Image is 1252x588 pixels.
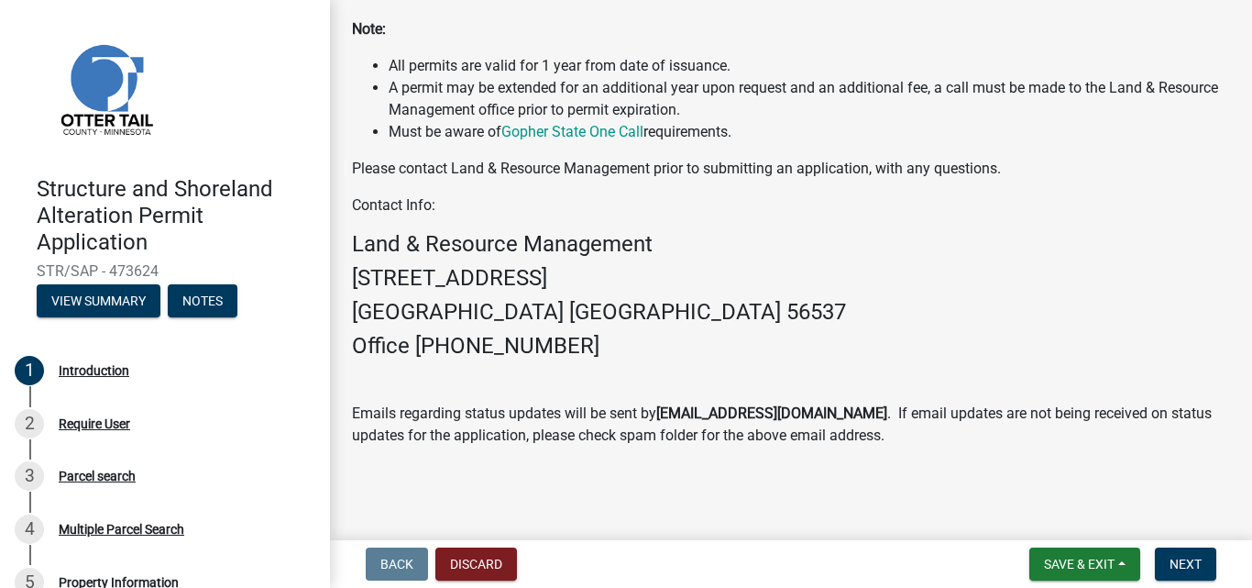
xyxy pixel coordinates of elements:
[37,295,160,310] wm-modal-confirm: Summary
[15,409,44,438] div: 2
[37,19,174,157] img: Otter Tail County, Minnesota
[1044,557,1115,571] span: Save & Exit
[168,284,237,317] button: Notes
[389,77,1230,121] li: A permit may be extended for an additional year upon request and an additional fee, a call must b...
[15,461,44,491] div: 3
[656,405,887,422] strong: [EMAIL_ADDRESS][DOMAIN_NAME]
[59,523,184,536] div: Multiple Parcel Search
[168,295,237,310] wm-modal-confirm: Notes
[59,364,129,377] div: Introduction
[352,333,1230,360] h4: Office [PHONE_NUMBER]
[37,284,160,317] button: View Summary
[1170,557,1202,571] span: Next
[15,356,44,385] div: 1
[389,121,1230,143] li: Must be aware of requirements.
[501,123,643,140] a: Gopher State One Call
[380,557,413,571] span: Back
[352,299,1230,326] h4: [GEOGRAPHIC_DATA] [GEOGRAPHIC_DATA] 56537
[1029,548,1140,581] button: Save & Exit
[37,262,293,280] span: STR/SAP - 473624
[352,403,1230,447] p: Emails regarding status updates will be sent by . If email updates are not being received on stat...
[15,515,44,544] div: 4
[37,176,315,255] h4: Structure and Shoreland Alteration Permit Application
[352,265,1230,292] h4: [STREET_ADDRESS]
[366,548,428,581] button: Back
[435,548,517,581] button: Discard
[389,55,1230,77] li: All permits are valid for 1 year from date of issuance.
[352,158,1230,180] p: Please contact Land & Resource Management prior to submitting an application, with any questions.
[59,470,136,483] div: Parcel search
[352,20,386,38] strong: Note:
[59,417,130,430] div: Require User
[352,194,1230,216] p: Contact Info:
[1155,548,1216,581] button: Next
[352,231,1230,258] h4: Land & Resource Management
